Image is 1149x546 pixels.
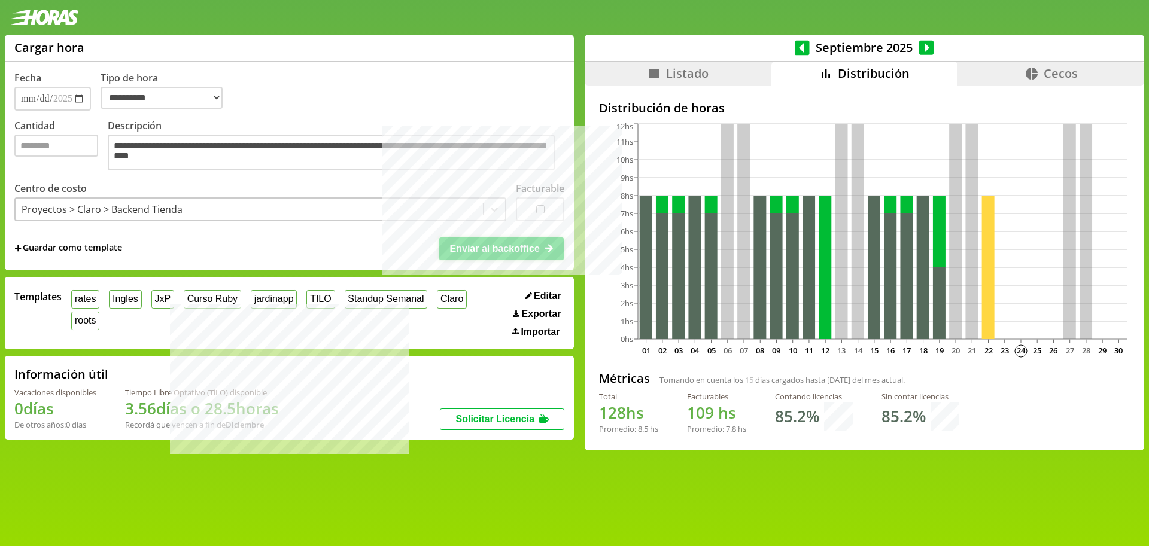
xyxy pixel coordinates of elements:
[522,309,561,319] span: Exportar
[1044,65,1078,81] span: Cecos
[881,405,926,427] h1: 85.2 %
[599,402,658,423] h1: hs
[621,172,633,183] tspan: 9hs
[599,423,658,434] div: Promedio: hs
[984,345,992,356] text: 22
[1066,345,1074,356] text: 27
[838,65,910,81] span: Distribución
[658,345,667,356] text: 02
[14,242,122,255] span: +Guardar como template
[726,423,736,434] span: 7.8
[109,290,141,309] button: Ingles
[14,71,41,84] label: Fecha
[22,203,183,216] div: Proyectos > Claro > Backend Tienda
[745,374,753,385] span: 15
[902,345,911,356] text: 17
[1098,345,1107,356] text: 29
[306,290,335,309] button: TILO
[616,136,633,147] tspan: 11hs
[687,402,714,423] span: 109
[455,414,534,424] span: Solicitar Licencia
[14,366,108,382] h2: Información útil
[125,387,279,398] div: Tiempo Libre Optativo (TiLO) disponible
[534,291,561,301] span: Editar
[775,391,853,402] div: Contando licencias
[740,345,748,356] text: 07
[621,334,633,344] tspan: 0hs
[642,345,651,356] text: 01
[251,290,297,309] button: jardinapp
[14,419,96,430] div: De otros años: 0 días
[14,182,87,195] label: Centro de costo
[14,290,62,303] span: Templates
[125,398,279,419] h1: 3.56 días o 28.5 horas
[772,345,780,356] text: 09
[621,226,633,237] tspan: 6hs
[14,398,96,419] h1: 0 días
[789,345,797,356] text: 10
[659,374,905,385] span: Tomando en cuenta los días cargados hasta [DATE] del mes actual.
[450,243,540,254] span: Enviar al backoffice
[14,135,98,157] input: Cantidad
[71,290,99,309] button: rates
[101,71,232,111] label: Tipo de hora
[621,280,633,291] tspan: 3hs
[821,345,829,356] text: 12
[71,312,99,330] button: roots
[687,423,746,434] div: Promedio: hs
[724,345,732,356] text: 06
[101,87,223,109] select: Tipo de hora
[687,391,746,402] div: Facturables
[439,237,564,260] button: Enviar al backoffice
[226,419,264,430] b: Diciembre
[837,345,846,356] text: 13
[437,290,467,309] button: Claro
[440,408,564,430] button: Solicitar Licencia
[14,242,22,255] span: +
[621,208,633,219] tspan: 7hs
[870,345,879,356] text: 15
[854,345,863,356] text: 14
[14,119,108,173] label: Cantidad
[1001,345,1009,356] text: 23
[184,290,241,309] button: Curso Ruby
[345,290,428,309] button: Standup Semanal
[1017,345,1026,356] text: 24
[599,370,650,386] h2: Métricas
[1033,345,1041,356] text: 25
[674,345,683,356] text: 03
[516,182,564,195] label: Facturable
[599,391,658,402] div: Total
[621,316,633,327] tspan: 1hs
[151,290,174,309] button: JxP
[616,121,633,132] tspan: 12hs
[666,65,709,81] span: Listado
[691,345,700,356] text: 04
[805,345,813,356] text: 11
[810,39,919,56] span: Septiembre 2025
[621,262,633,273] tspan: 4hs
[108,119,564,173] label: Descripción
[687,402,746,423] h1: hs
[108,135,555,170] textarea: Descripción
[621,244,633,255] tspan: 5hs
[1114,345,1123,356] text: 30
[638,423,648,434] span: 8.5
[521,327,560,337] span: Importar
[952,345,960,356] text: 20
[10,10,79,25] img: logotipo
[616,154,633,165] tspan: 10hs
[599,402,626,423] span: 128
[707,345,715,356] text: 05
[881,391,959,402] div: Sin contar licencias
[756,345,764,356] text: 08
[919,345,927,356] text: 18
[599,100,1130,116] h2: Distribución de horas
[621,190,633,201] tspan: 8hs
[522,290,565,302] button: Editar
[14,39,84,56] h1: Cargar hora
[1082,345,1090,356] text: 28
[775,405,819,427] h1: 85.2 %
[14,387,96,398] div: Vacaciones disponibles
[935,345,944,356] text: 19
